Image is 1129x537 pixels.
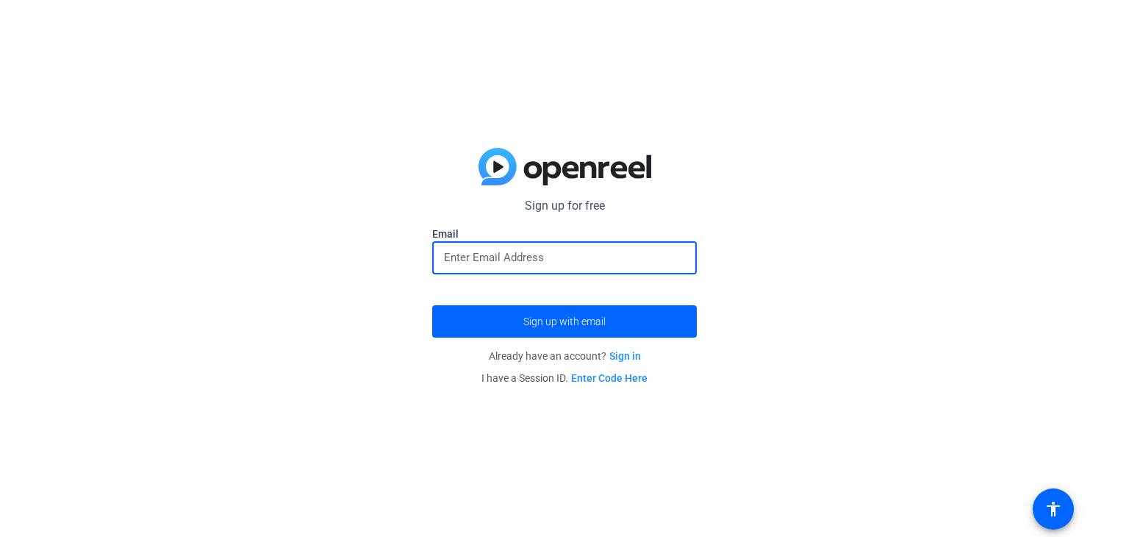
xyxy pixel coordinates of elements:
[444,249,685,266] input: Enter Email Address
[432,305,697,338] button: Sign up with email
[1044,500,1062,518] mat-icon: accessibility
[609,350,641,362] a: Sign in
[432,227,697,241] label: Email
[571,372,648,384] a: Enter Code Here
[489,350,641,362] span: Already have an account?
[432,197,697,215] p: Sign up for free
[479,148,651,186] img: blue-gradient.svg
[481,372,648,384] span: I have a Session ID.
